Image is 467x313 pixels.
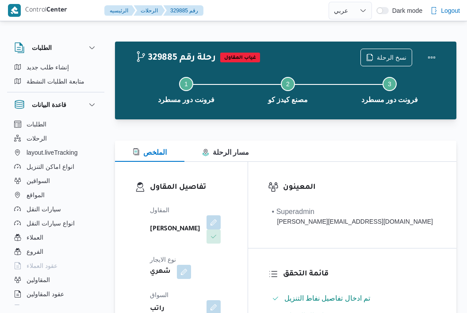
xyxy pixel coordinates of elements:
[284,294,371,302] span: تم ادخال تفاصيل نفاط التنزيل
[46,7,67,14] b: Center
[202,149,249,156] span: مسار الرحلة
[163,5,203,16] button: 329885 رقم
[14,99,97,110] button: قاعدة البيانات
[8,4,21,17] img: X8yXhbKr1z7QwAAAABJRU5ErkJggg==
[11,244,101,259] button: الفروع
[27,246,43,257] span: الفروع
[268,291,436,305] button: تم ادخال تفاصيل نفاط التنزيل
[27,204,61,214] span: سيارات النقل
[27,133,47,144] span: الرحلات
[11,60,101,74] button: إنشاء طلب جديد
[27,161,74,172] span: انواع اماكن التنزيل
[32,99,66,110] h3: قاعدة البيانات
[423,49,440,66] button: Actions
[7,117,104,309] div: قاعدة البيانات
[11,131,101,145] button: الرحلات
[11,117,101,131] button: الطلبات
[11,188,101,202] button: المواقع
[135,53,216,64] h2: 329885 رحلة رقم
[284,293,371,304] span: تم ادخال تفاصيل نفاط التنزيل
[158,95,215,105] span: فرونت دور مسطرد
[283,268,436,280] h3: قائمة التحقق
[268,95,308,105] span: مصنع كيدز كو
[27,190,45,200] span: المواقع
[150,256,176,263] span: نوع الايجار
[135,66,237,112] button: فرونت دور مسطرد
[272,217,433,226] div: [PERSON_NAME][EMAIL_ADDRESS][DOMAIN_NAME]
[388,80,391,88] span: 3
[11,160,101,174] button: انواع اماكن التنزيل
[32,42,52,53] h3: الطلبات
[150,224,200,235] b: [PERSON_NAME]
[11,74,101,88] button: متابعة الطلبات النشطة
[11,216,101,230] button: انواع سيارات النقل
[339,66,440,112] button: فرونت دور مسطرد
[441,5,460,16] span: Logout
[237,66,339,112] button: مصنع كيدز كو
[11,174,101,188] button: السواقين
[133,149,167,156] span: الملخص
[27,119,46,130] span: الطلبات
[361,95,418,105] span: فرونت دور مسطرد
[11,259,101,273] button: عقود العملاء
[272,206,433,217] div: • Superadmin
[14,42,97,53] button: الطلبات
[27,62,69,73] span: إنشاء طلب جديد
[27,260,57,271] span: عقود العملاء
[377,52,406,63] span: نسخ الرحلة
[11,202,101,216] button: سيارات النقل
[27,147,77,158] span: layout.liveTracking
[27,218,75,229] span: انواع سيارات النقل
[27,76,84,87] span: متابعة الطلبات النشطة
[104,5,135,16] button: الرئيسيه
[283,182,436,194] h3: المعينون
[11,230,101,244] button: العملاء
[150,182,228,194] h3: تفاصيل المقاول
[150,267,171,277] b: شهري
[27,275,50,285] span: المقاولين
[134,5,165,16] button: الرحلات
[224,55,256,61] b: غياب المقاول
[427,2,463,19] button: Logout
[11,287,101,301] button: عقود المقاولين
[27,289,64,299] span: عقود المقاولين
[389,7,422,14] span: Dark mode
[11,273,101,287] button: المقاولين
[220,53,260,62] span: غياب المقاول
[360,49,412,66] button: نسخ الرحلة
[150,206,169,214] span: المقاول
[150,291,168,298] span: السواق
[286,80,290,88] span: 2
[27,232,43,243] span: العملاء
[7,60,104,92] div: الطلبات
[27,176,50,186] span: السواقين
[11,145,101,160] button: layout.liveTracking
[272,206,433,226] span: • Superadmin mohamed.nabil@illa.com.eg
[184,80,188,88] span: 1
